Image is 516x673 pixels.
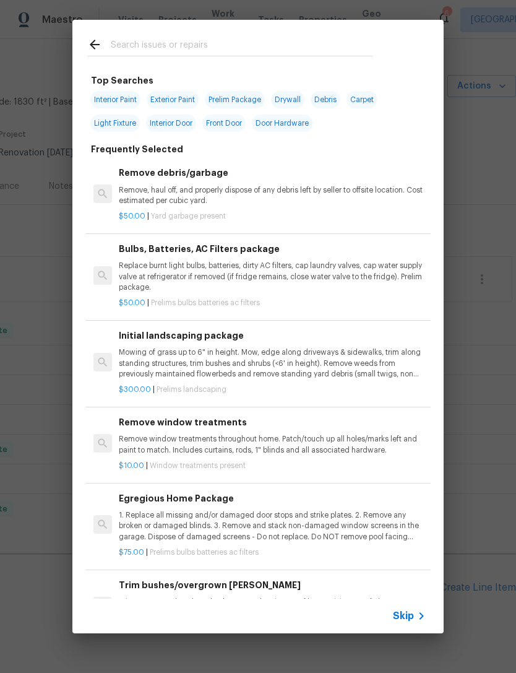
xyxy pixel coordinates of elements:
h6: Remove debris/garbage [119,166,426,180]
p: Remove, haul off, and properly dispose of any debris left by seller to offsite location. Cost est... [119,185,426,206]
p: Replace burnt light bulbs, batteries, dirty AC filters, cap laundry valves, cap water supply valv... [119,261,426,292]
h6: Top Searches [91,74,153,87]
span: Debris [311,91,340,108]
p: | [119,211,426,222]
span: Carpet [346,91,377,108]
span: Skip [393,610,414,622]
span: Drywall [271,91,304,108]
span: Prelims landscaping [157,386,226,393]
h6: Remove window treatments [119,415,426,429]
p: | [119,461,426,471]
span: $300.00 [119,386,151,393]
p: Mowing of grass up to 6" in height. Mow, edge along driveways & sidewalks, trim along standing st... [119,347,426,379]
h6: Frequently Selected [91,142,183,156]
h6: Bulbs, Batteries, AC Filters package [119,242,426,256]
span: Prelims bulbs batteries ac filters [150,549,259,556]
p: 1. Replace all missing and/or damaged door stops and strike plates. 2. Remove any broken or damag... [119,510,426,542]
span: $75.00 [119,549,144,556]
span: Prelims bulbs batteries ac filters [151,299,260,306]
span: Window treatments present [150,462,246,469]
span: $50.00 [119,299,145,306]
h6: Egregious Home Package [119,492,426,505]
span: Exterior Paint [147,91,199,108]
p: | [119,384,426,395]
span: Yard garbage present [151,212,226,220]
p: | [119,547,426,558]
span: Light Fixture [90,115,140,132]
p: Trim overgrown hegdes & bushes around perimeter of home giving 12" of clearance. Properly dispose... [119,597,426,618]
span: Front Door [202,115,246,132]
span: $50.00 [119,212,145,220]
span: Interior Door [146,115,196,132]
input: Search issues or repairs [111,37,373,56]
span: $10.00 [119,462,144,469]
h6: Trim bushes/overgrown [PERSON_NAME] [119,578,426,592]
span: Prelim Package [205,91,265,108]
p: | [119,298,426,308]
p: Remove window treatments throughout home. Patch/touch up all holes/marks left and paint to match.... [119,434,426,455]
span: Interior Paint [90,91,140,108]
span: Door Hardware [252,115,312,132]
h6: Initial landscaping package [119,329,426,342]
